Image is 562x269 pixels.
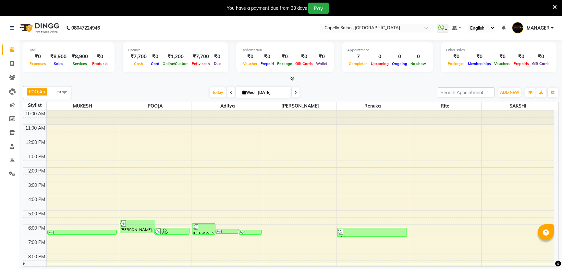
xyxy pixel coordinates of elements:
button: ADD NEW [498,88,521,97]
span: Package [275,61,294,66]
div: You have a payment due from 33 days [227,5,307,12]
div: ₹0 [28,53,48,60]
button: Pay [308,3,329,14]
div: ₹0 [466,53,493,60]
div: ₹0 [212,53,223,60]
div: ₹0 [294,53,314,60]
span: Services [71,61,89,66]
div: 7 [347,53,369,60]
span: Gift Cards [531,61,551,66]
div: 4:00 PM [27,196,46,203]
span: Today [210,87,226,97]
span: POOJA [29,89,43,94]
input: Search Appointment [438,87,495,97]
div: Appointment [347,47,428,53]
div: ₹0 [493,53,512,60]
a: x [43,89,45,94]
span: POOJA [119,102,191,110]
div: 0 [369,53,390,60]
span: +6 [56,89,66,94]
span: MANAGER [527,25,550,32]
div: sumit, TK02, 06:20 PM-06:40 PM, Haircut [216,229,238,233]
span: Completed [347,61,369,66]
span: SAKSHI [482,102,554,110]
img: MANAGER [512,22,523,33]
div: 0 [409,53,428,60]
div: Total [28,47,109,53]
span: Expenses [28,61,48,66]
b: 08047224946 [71,19,100,37]
span: rite [409,102,481,110]
div: [PERSON_NAME], TK04, 06:25 PM-06:45 PM, Haircut [239,230,262,234]
div: ₹0 [149,53,161,60]
span: aditya [191,102,263,110]
div: 6:00 PM [27,225,46,232]
div: ₹0 [241,53,259,60]
span: Memberships [466,61,493,66]
div: ₹0 [259,53,275,60]
span: Ongoing [390,61,409,66]
div: [PERSON_NAME], TK05, 05:55 PM-06:45 PM, Haircut,[PERSON_NAME] Trim/Shave [192,224,215,234]
span: Voucher [241,61,259,66]
div: ₹0 [446,53,466,60]
div: [PERSON_NAME], TK06, 06:25 PM-06:45 PM, Haircut [48,230,117,234]
div: ₹0 [531,53,551,60]
span: Wallet [314,61,329,66]
span: Prepaid [259,61,275,66]
div: 7:00 PM [27,239,46,246]
div: 11:00 AM [24,125,46,132]
span: Card [149,61,161,66]
span: No show [409,61,428,66]
span: ADD NEW [500,90,519,95]
div: 10:00 AM [24,110,46,117]
div: 1:00 PM [27,153,46,160]
div: 8:00 PM [27,253,46,260]
span: MUKESH [47,102,119,110]
span: Products [91,61,109,66]
span: Cash [132,61,145,66]
div: 2:00 PM [27,168,46,174]
div: ₹0 [91,53,109,60]
div: Redemption [241,47,329,53]
div: aihilya, TK07, 06:15 PM-06:55 PM, Global Colour (F) [337,228,407,237]
span: Vouchers [493,61,512,66]
input: 2025-09-03 [256,88,288,97]
div: ₹0 [275,53,294,60]
div: 3:00 PM [27,182,46,189]
span: Petty cash [190,61,212,66]
div: ₹0 [512,53,531,60]
div: ₹8,900 [48,53,69,60]
img: logo [17,19,61,37]
span: Packages [446,61,466,66]
div: Finance [128,47,223,53]
div: Stylist [23,102,46,109]
span: Upcoming [369,61,390,66]
div: ₹7,700 [190,53,212,60]
span: Renuka [336,102,409,110]
div: ₹1,200 [161,53,190,60]
div: Other sales [446,47,551,53]
span: Online/Custom [161,61,190,66]
span: Wed [241,90,256,95]
span: Due [212,61,222,66]
div: ₹8,900 [69,53,91,60]
div: ₹0 [314,53,329,60]
div: 12:00 PM [24,139,46,146]
div: ₹7,700 [128,53,149,60]
div: [PERSON_NAME], TK01, 05:40 PM-06:40 PM, Global Colour (F),Haircut [120,220,154,233]
div: [PERSON_NAME], TK03, 06:15 PM-06:45 PM, Eyebrows (F),[GEOGRAPHIC_DATA],Forehead [155,228,189,234]
span: Sales [52,61,65,66]
span: [PERSON_NAME] [264,102,336,110]
span: Prepaids [512,61,531,66]
iframe: chat widget [535,243,556,263]
div: 5:00 PM [27,211,46,217]
div: 0 [390,53,409,60]
span: Gift Cards [294,61,314,66]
